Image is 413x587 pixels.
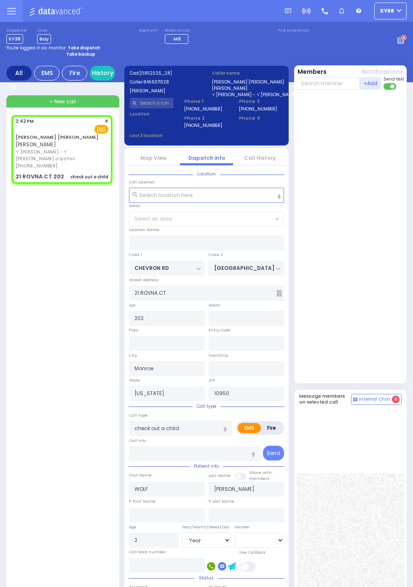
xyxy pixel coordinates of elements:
span: M9 [174,35,181,42]
span: + New call [49,98,76,105]
button: +Add [360,77,381,90]
label: Fire [260,423,283,433]
span: Patient info [190,463,223,469]
label: [PERSON_NAME] [PERSON_NAME] [212,79,284,85]
span: Select an area [134,215,172,223]
strong: Take backup [66,51,95,57]
label: Dispatcher [6,28,27,33]
label: [PERSON_NAME] [130,88,201,94]
label: Areas [129,203,140,209]
span: KY38 [6,34,23,44]
a: Map View [140,154,166,162]
span: Phone 1 [184,98,228,105]
label: First Name [129,472,152,478]
span: [PHONE_NUMBER] [16,162,57,169]
label: Last 3 location [130,132,207,139]
img: message.svg [285,8,291,14]
label: Turn off text [383,82,397,91]
label: Call back number [129,549,166,555]
label: Location [130,111,174,117]
label: Location Name [129,227,159,233]
span: 2:42 PM [16,118,34,124]
span: You're logged in as monitor. [6,45,67,51]
label: Caller name [212,70,284,76]
span: Call type [193,403,220,409]
label: Township [209,353,228,358]
label: Floor [129,327,138,333]
strong: Take dispatch [68,45,100,51]
button: Send [263,446,284,460]
h5: Message members on selected call [299,393,351,404]
label: Caller: [130,79,201,85]
button: Internal Chat 0 [351,394,402,405]
label: Street Address [129,277,159,283]
span: [09112025_28] [139,70,172,76]
label: Call Location [129,179,155,185]
label: EMS [238,423,261,433]
label: [PERSON_NAME] [212,85,284,92]
a: Call History [244,154,276,162]
label: Apt [129,302,136,308]
label: ר' [PERSON_NAME] - ר' [PERSON_NAME] האלפערט [212,92,284,98]
label: Room [209,302,220,308]
div: check out a child [70,174,108,180]
span: Location [193,171,220,177]
label: Night unit [139,28,158,33]
input: Search member [297,77,360,90]
a: [PERSON_NAME] [PERSON_NAME] [16,134,99,140]
div: Year/Month/Week/Day [182,524,231,530]
label: Age [129,524,137,530]
span: Send text [383,76,404,82]
small: Share with [249,470,272,475]
div: 21 ROVNA CT 202 [16,172,64,181]
label: Cad: [130,70,201,76]
label: [PHONE_NUMBER] [184,122,222,129]
span: members [249,476,270,481]
label: Fire units on call [278,28,310,33]
label: Call Type [129,412,147,418]
label: Use Callback [239,549,265,555]
input: Search a contact [130,98,174,108]
u: EMS [97,126,106,132]
span: Phone 4 [239,115,283,122]
label: Entry Code [209,327,231,333]
span: Other building occupants [276,290,282,296]
input: Search location here [129,188,284,203]
label: Cross 1 [129,252,142,258]
a: Dispatch info [188,154,225,162]
span: [PERSON_NAME] [16,141,56,148]
label: [PHONE_NUMBER] [184,106,222,112]
div: Fire [62,66,87,81]
div: EMS [34,66,59,81]
span: ky68 [380,7,394,15]
img: comment-alt.png [353,398,357,402]
label: Gender [235,524,250,530]
label: Cross 2 [209,252,223,258]
label: Last Name [209,473,231,479]
span: Bay [37,34,51,44]
span: Status [195,575,218,581]
span: Internal Chat [359,396,390,402]
span: Phone 2 [184,115,228,122]
a: History [90,66,115,81]
label: Medic on call [165,28,191,33]
label: [PHONE_NUMBER] [239,106,277,112]
button: ky68 [374,3,407,19]
span: 0 [392,396,400,403]
span: ✕ [105,118,108,125]
span: Phone 3 [239,98,283,105]
label: P Last Name [209,498,234,504]
span: 8456371328 [143,79,169,85]
button: Notifications [362,67,403,76]
span: ר' [PERSON_NAME] - ר' [PERSON_NAME] האלפערט [16,148,106,162]
label: ZIP [209,377,215,383]
button: Members [298,67,327,76]
label: Lines [37,28,51,33]
div: All [6,66,32,81]
img: Logo [29,6,85,16]
label: State [129,377,140,383]
label: Call Info [129,438,146,444]
label: P First Name [129,498,156,504]
label: City [129,353,137,358]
